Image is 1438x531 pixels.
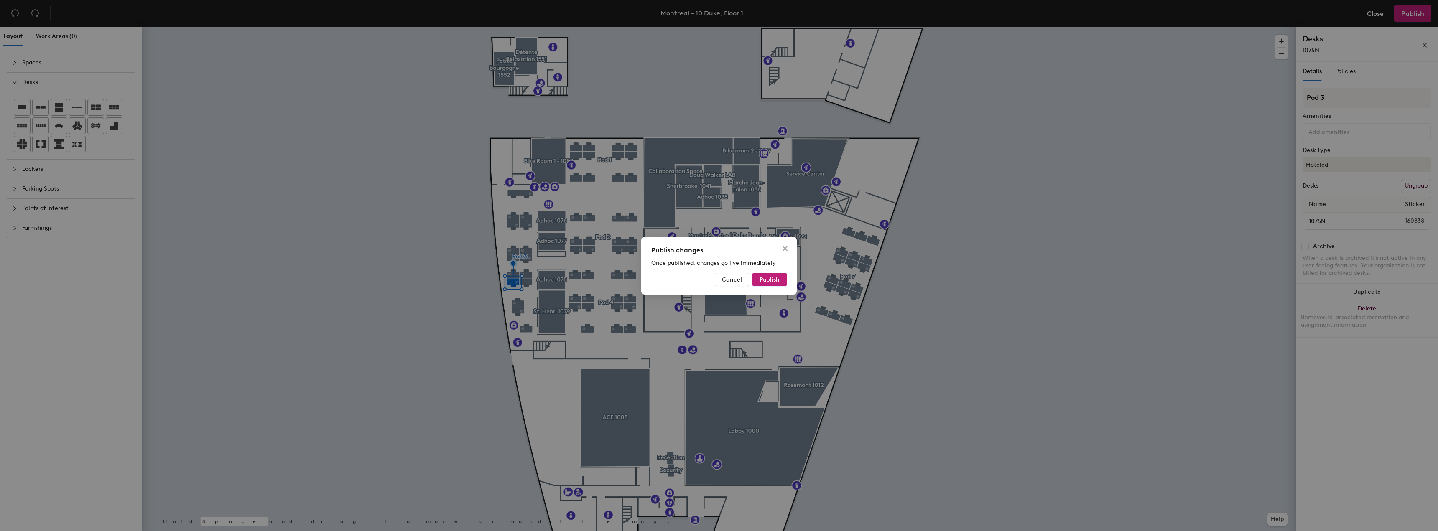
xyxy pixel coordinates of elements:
span: Once published, changes go live immediately [651,259,776,267]
button: Publish [752,273,787,286]
span: Publish [760,276,780,283]
span: close [782,245,788,252]
button: Cancel [715,273,749,286]
div: Publish changes [651,245,787,255]
span: Cancel [722,276,742,283]
span: Close [778,245,792,252]
button: Close [778,242,792,255]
